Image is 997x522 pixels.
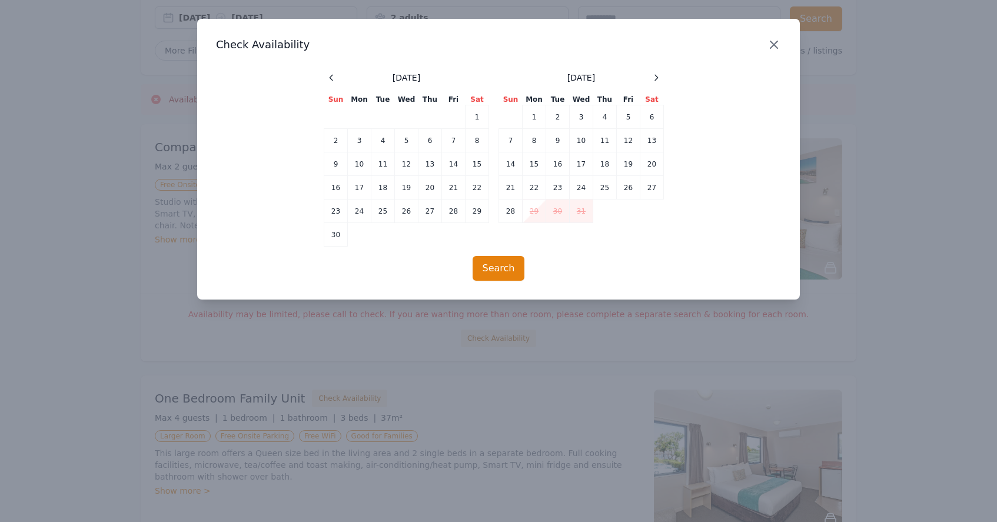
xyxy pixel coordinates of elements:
[371,129,395,152] td: 4
[523,200,546,223] td: 29
[546,129,570,152] td: 9
[395,94,418,105] th: Wed
[617,152,640,176] td: 19
[593,105,617,129] td: 4
[466,105,489,129] td: 1
[523,105,546,129] td: 1
[593,94,617,105] th: Thu
[348,94,371,105] th: Mon
[371,200,395,223] td: 25
[442,176,466,200] td: 21
[348,152,371,176] td: 10
[570,94,593,105] th: Wed
[395,152,418,176] td: 12
[466,200,489,223] td: 29
[617,129,640,152] td: 12
[324,223,348,247] td: 30
[473,256,525,281] button: Search
[418,129,442,152] td: 6
[617,94,640,105] th: Fri
[418,176,442,200] td: 20
[523,176,546,200] td: 22
[348,200,371,223] td: 24
[466,94,489,105] th: Sat
[499,129,523,152] td: 7
[371,152,395,176] td: 11
[640,105,664,129] td: 6
[395,200,418,223] td: 26
[499,176,523,200] td: 21
[640,152,664,176] td: 20
[395,129,418,152] td: 5
[348,176,371,200] td: 17
[546,176,570,200] td: 23
[324,129,348,152] td: 2
[570,176,593,200] td: 24
[570,200,593,223] td: 31
[442,200,466,223] td: 28
[418,94,442,105] th: Thu
[499,94,523,105] th: Sun
[442,129,466,152] td: 7
[324,152,348,176] td: 9
[371,176,395,200] td: 18
[640,176,664,200] td: 27
[546,94,570,105] th: Tue
[324,176,348,200] td: 16
[567,72,595,84] span: [DATE]
[640,129,664,152] td: 13
[418,200,442,223] td: 27
[523,129,546,152] td: 8
[324,200,348,223] td: 23
[593,176,617,200] td: 25
[216,38,781,52] h3: Check Availability
[593,129,617,152] td: 11
[546,152,570,176] td: 16
[371,94,395,105] th: Tue
[546,105,570,129] td: 2
[617,176,640,200] td: 26
[617,105,640,129] td: 5
[593,152,617,176] td: 18
[466,152,489,176] td: 15
[570,105,593,129] td: 3
[393,72,420,84] span: [DATE]
[395,176,418,200] td: 19
[640,94,664,105] th: Sat
[570,129,593,152] td: 10
[499,152,523,176] td: 14
[466,129,489,152] td: 8
[570,152,593,176] td: 17
[499,200,523,223] td: 28
[442,152,466,176] td: 14
[324,94,348,105] th: Sun
[418,152,442,176] td: 13
[523,94,546,105] th: Mon
[442,94,466,105] th: Fri
[466,176,489,200] td: 22
[523,152,546,176] td: 15
[546,200,570,223] td: 30
[348,129,371,152] td: 3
